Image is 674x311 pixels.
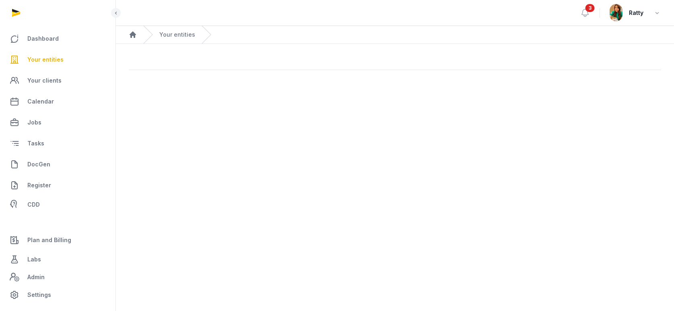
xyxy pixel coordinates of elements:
a: Admin [6,269,109,285]
span: 3 [585,4,595,12]
a: Register [6,176,109,195]
span: DocGen [27,160,50,169]
a: Your entities [159,31,195,39]
span: Tasks [27,139,44,148]
nav: Breadcrumb [116,26,674,44]
a: Your entities [6,50,109,69]
a: Labs [6,250,109,269]
a: Jobs [6,113,109,132]
a: Calendar [6,92,109,111]
span: Your entities [27,55,64,64]
a: DocGen [6,155,109,174]
span: Your clients [27,76,62,85]
a: Plan and Billing [6,230,109,250]
a: CDD [6,197,109,213]
span: Calendar [27,97,54,106]
span: CDD [27,200,40,209]
span: Labs [27,255,41,264]
span: Dashboard [27,34,59,44]
span: Ratty [629,8,643,18]
a: Settings [6,285,109,305]
img: avatar [610,4,622,21]
span: Register [27,180,51,190]
span: Settings [27,290,51,300]
a: Dashboard [6,29,109,48]
span: Plan and Billing [27,235,71,245]
a: Tasks [6,134,109,153]
span: Jobs [27,118,41,127]
span: Admin [27,272,45,282]
a: Your clients [6,71,109,90]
